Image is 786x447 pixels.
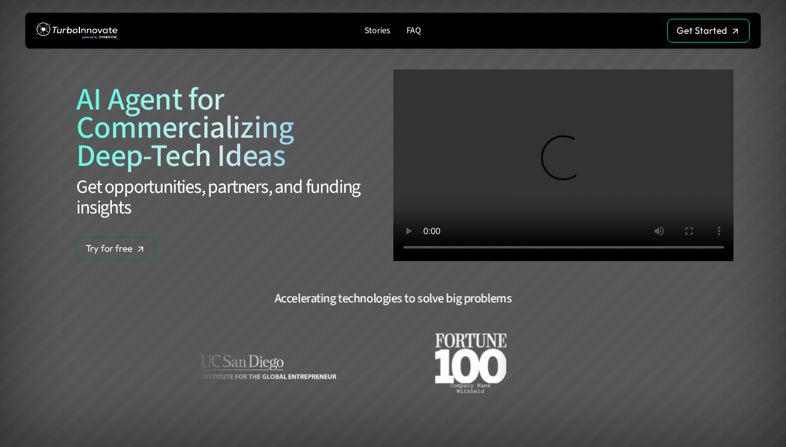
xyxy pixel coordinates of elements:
a: Stories [360,23,395,39]
p: Get Started [677,25,727,36]
a: Get Started [667,19,750,43]
p: FAQ [406,26,421,36]
p: Stories [365,26,390,36]
a: FAQ [401,23,426,39]
img: TurboInnovate Logo [36,19,118,43]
